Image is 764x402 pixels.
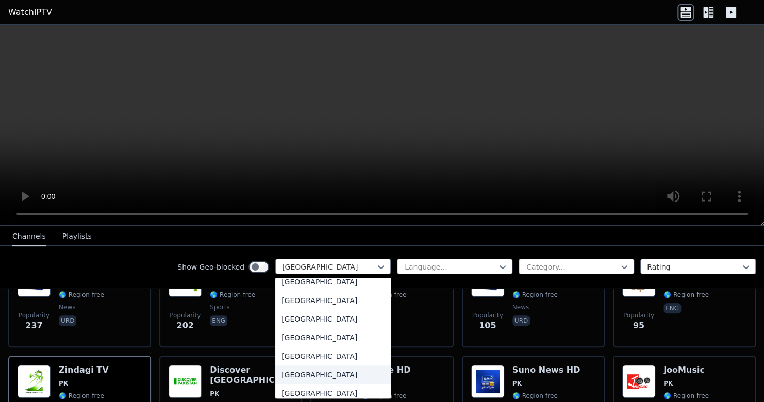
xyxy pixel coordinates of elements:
span: 202 [176,320,193,332]
span: PK [512,379,522,388]
h6: Suno News HD [512,365,580,375]
img: JooMusic [622,365,655,398]
label: Show Geo-blocked [177,262,244,272]
div: [GEOGRAPHIC_DATA] [275,273,391,291]
span: 🌎 Region-free [512,291,558,299]
span: PK [663,379,673,388]
span: Popularity [623,311,654,320]
img: Zindagi TV [18,365,51,398]
span: 🌎 Region-free [210,291,255,299]
span: news [59,303,75,311]
button: Playlists [62,227,92,246]
div: [GEOGRAPHIC_DATA] [275,310,391,328]
span: news [512,303,529,311]
span: 237 [25,320,42,332]
p: urd [59,315,76,326]
h6: Discover [GEOGRAPHIC_DATA] [210,365,293,386]
span: PK [210,390,219,398]
p: eng [210,315,227,326]
span: Popularity [472,311,503,320]
span: 🌎 Region-free [512,392,558,400]
span: sports [210,303,229,311]
h6: JooMusic [663,365,709,375]
span: Popularity [170,311,201,320]
a: WatchIPTV [8,6,52,19]
span: PK [59,379,68,388]
img: Suno News HD [471,365,504,398]
div: [GEOGRAPHIC_DATA] [275,291,391,310]
span: 105 [479,320,496,332]
h6: Zindagi TV [59,365,109,375]
p: urd [512,315,530,326]
span: 🌎 Region-free [59,291,104,299]
span: 🌎 Region-free [663,392,709,400]
img: Discover Pakistan [169,365,202,398]
span: 🌎 Region-free [663,291,709,299]
span: 🌎 Region-free [59,392,104,400]
span: Popularity [19,311,49,320]
div: [GEOGRAPHIC_DATA] [275,365,391,384]
div: [GEOGRAPHIC_DATA] [275,347,391,365]
button: Channels [12,227,46,246]
span: 95 [633,320,644,332]
p: eng [663,303,681,313]
div: [GEOGRAPHIC_DATA] [275,328,391,347]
